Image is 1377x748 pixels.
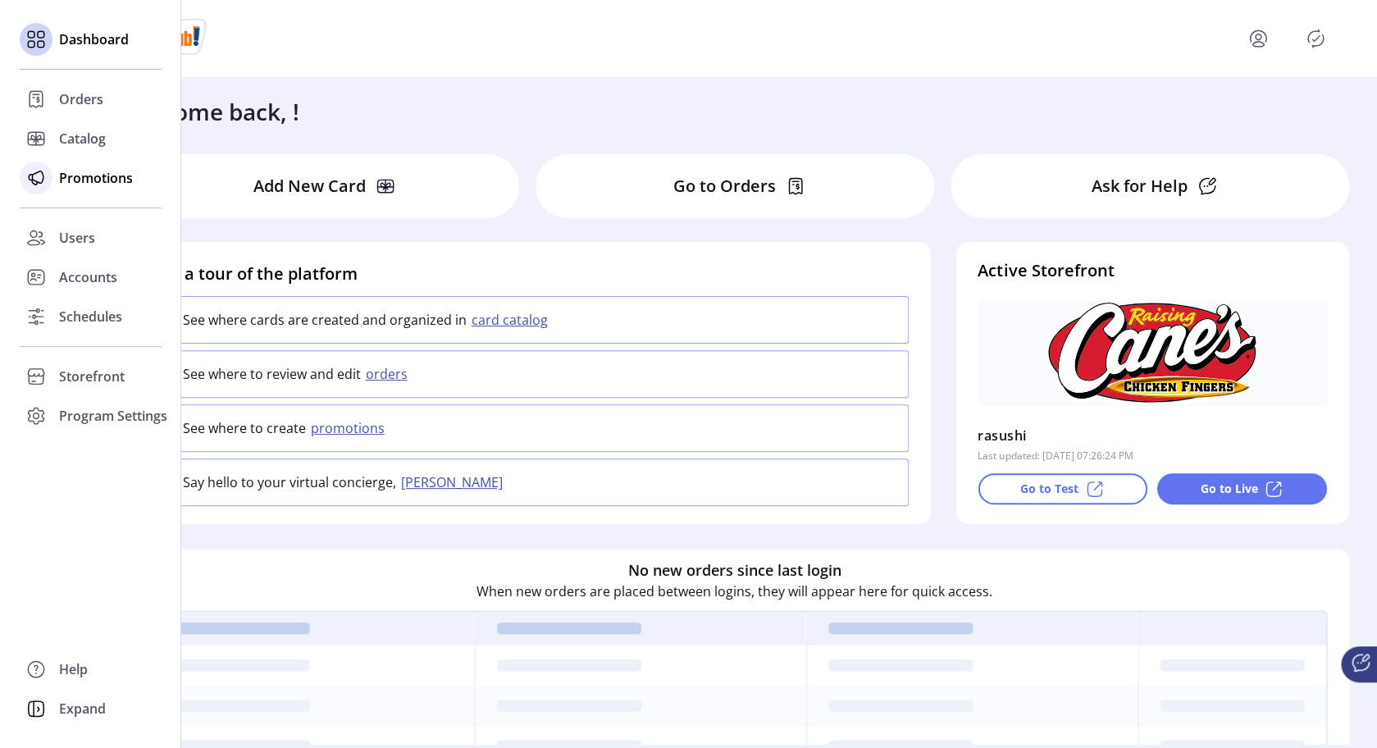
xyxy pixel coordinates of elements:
[59,367,125,386] span: Storefront
[183,364,361,384] p: See where to review and edit
[978,422,1026,449] p: rasushi
[59,30,129,49] span: Dashboard
[1200,480,1257,497] p: Go to Live
[628,559,841,581] h6: No new orders since last login
[467,310,558,330] button: card catalog
[673,174,776,198] p: Go to Orders
[59,406,167,426] span: Program Settings
[183,310,467,330] p: See where cards are created and organized in
[143,262,910,286] h4: Take a tour of the platform
[253,174,366,198] p: Add New Card
[59,228,95,248] span: Users
[1020,480,1078,497] p: Go to Test
[1302,25,1329,52] button: Publisher Panel
[121,94,299,129] h3: Welcome back, !
[306,418,394,438] button: promotions
[183,472,396,492] p: Say hello to your virtual concierge,
[1245,25,1271,52] button: menu
[59,89,103,109] span: Orders
[59,168,133,188] span: Promotions
[978,449,1133,463] p: Last updated: [DATE] 07:26:24 PM
[1092,174,1188,198] p: Ask for Help
[978,258,1326,283] h4: Active Storefront
[183,418,306,438] p: See where to create
[396,472,513,492] button: [PERSON_NAME]
[59,659,88,679] span: Help
[59,307,122,326] span: Schedules
[59,699,106,718] span: Expand
[59,129,106,148] span: Catalog
[59,267,117,287] span: Accounts
[476,581,992,600] p: When new orders are placed between logins, they will appear here for quick access.
[361,364,417,384] button: orders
